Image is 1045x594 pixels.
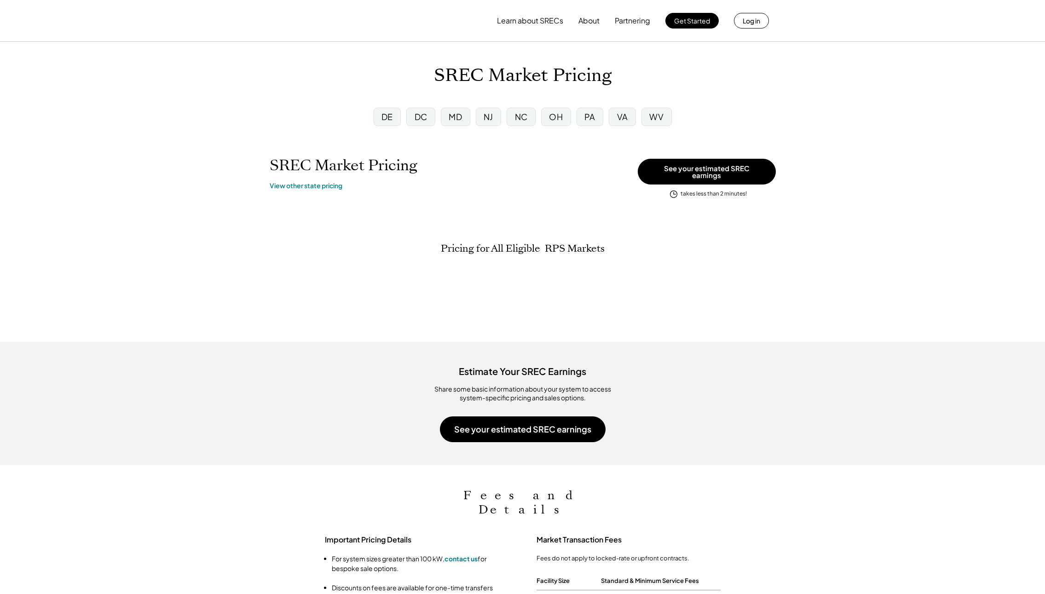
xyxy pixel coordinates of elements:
div: DC [415,111,427,122]
h3: Market Transaction Fees [537,535,721,545]
h1: SREC Market Pricing [434,65,612,87]
div: WV [649,111,664,122]
button: About [578,12,600,30]
h1: SREC Market Pricing [270,156,417,174]
button: Log in [734,13,769,29]
img: yH5BAEAAAAALAAAAAABAAEAAAIBRAA7 [277,5,353,36]
div: NJ [484,111,493,122]
h3: Important Pricing Details [325,535,509,545]
button: Partnering [615,12,650,30]
div: DE [381,111,393,122]
li: For system sizes greater than 100 kW, for bespoke sale options. [332,554,497,573]
button: Learn about SRECs [497,12,563,30]
div: Fees do not apply to locked-rate or upfront contracts. [537,554,721,562]
button: Get Started [665,13,719,29]
div: OH [549,111,563,122]
div: NC [515,111,528,122]
a: View other state pricing [270,181,342,190]
button: See your estimated SREC earnings [440,416,606,442]
div: MD [449,111,462,122]
div: takes less than 2 minutes! [681,190,747,198]
a: contact us [445,554,478,563]
div: PA [584,111,595,122]
div: ​Share some basic information about your system to access system-specific pricing and sales options. [421,385,624,403]
h2: Fees and Details [431,488,615,517]
div: Estimate Your SREC Earnings [9,360,1036,378]
div: Facility Size [537,574,570,587]
div: Standard & Minimum Service Fees [601,574,699,587]
button: See your estimated SREC earnings [638,159,776,185]
div: VA [617,111,628,122]
h2: Pricing for All Eligible RPS Markets [441,242,605,254]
